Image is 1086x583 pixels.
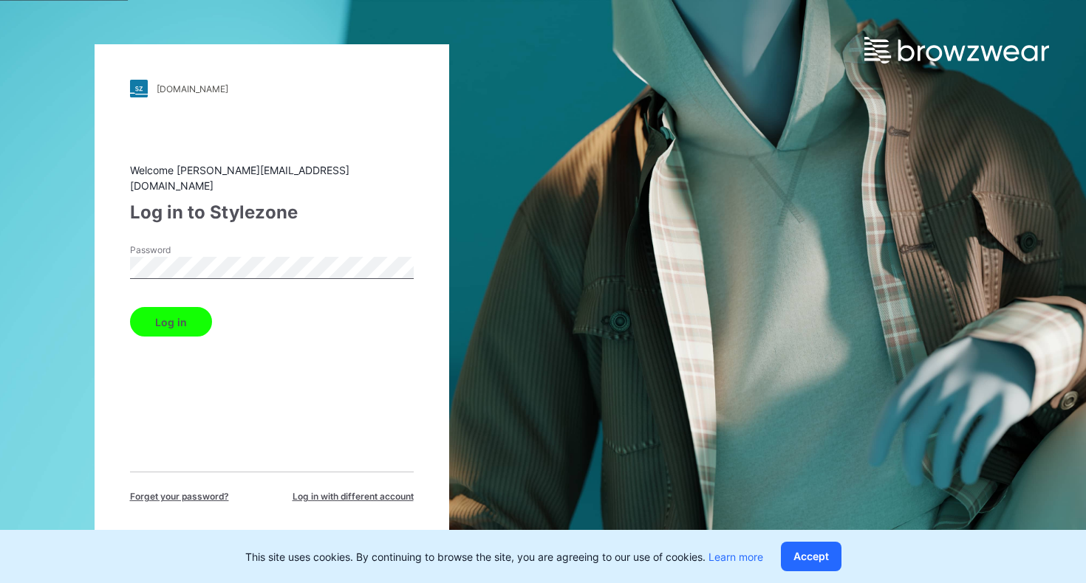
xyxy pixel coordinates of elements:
[130,80,148,97] img: stylezone-logo.562084cfcfab977791bfbf7441f1a819.svg
[781,542,841,571] button: Accept
[293,490,414,503] span: Log in with different account
[245,549,763,565] p: This site uses cookies. By continuing to browse the site, you are agreeing to our use of cookies.
[864,37,1049,63] img: browzwear-logo.e42bd6dac1945053ebaf764b6aa21510.svg
[130,307,212,337] button: Log in
[708,551,763,563] a: Learn more
[130,490,229,503] span: Forget your password?
[130,80,414,97] a: [DOMAIN_NAME]
[130,244,233,257] label: Password
[130,162,414,193] div: Welcome [PERSON_NAME][EMAIL_ADDRESS][DOMAIN_NAME]
[130,199,414,226] div: Log in to Stylezone
[157,83,228,94] div: [DOMAIN_NAME]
